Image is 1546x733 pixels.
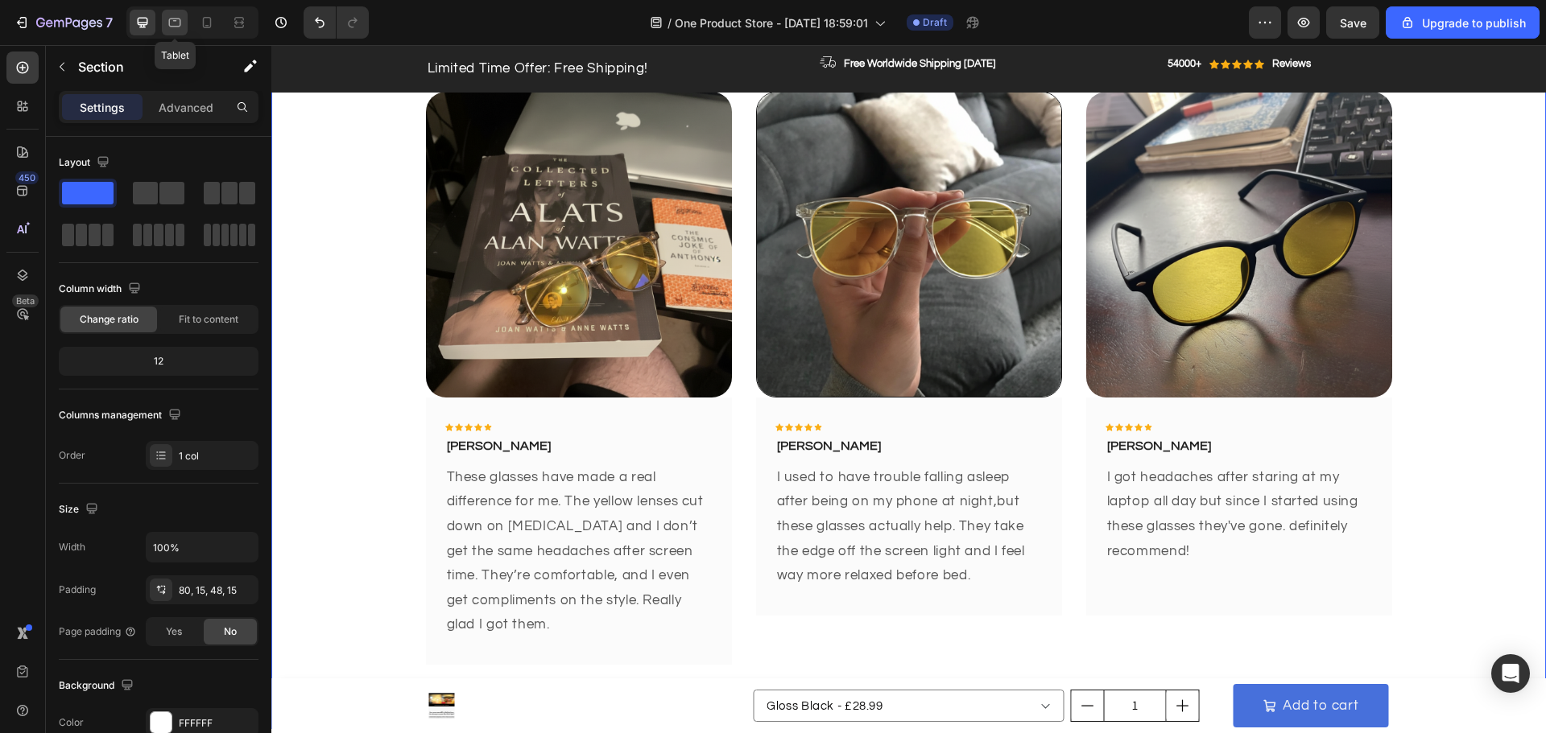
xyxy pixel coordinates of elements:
[179,449,254,463] div: 1 col
[836,420,1100,518] p: I got headaches after staring at my laptop all day but since I started using these glasses they'v...
[166,624,182,639] span: Yes
[147,533,258,562] input: Auto
[62,350,255,373] div: 12
[59,540,85,554] div: Width
[1340,16,1366,30] span: Save
[271,45,1546,733] iframe: Design area
[80,312,138,327] span: Change ratio
[59,715,84,730] div: Color
[896,11,930,27] p: 54000+
[59,583,96,597] div: Padding
[59,499,101,521] div: Size
[12,294,39,307] div: Beta
[59,152,113,174] div: Layout
[668,14,672,31] span: /
[59,448,85,463] div: Order
[1386,6,1540,39] button: Upgrade to publish
[155,47,461,352] img: Alt Image
[1326,6,1379,39] button: Save
[923,15,947,30] span: Draft
[304,6,369,39] div: Undo/Redo
[895,645,928,676] button: increment
[1001,11,1040,27] p: Reviews
[59,278,144,300] div: Column width
[156,11,458,36] p: Limited Time Offer: Free Shipping!
[6,6,120,39] button: 7
[961,639,1117,683] button: Add to cart
[80,99,125,116] p: Settings
[159,99,213,116] p: Advanced
[179,716,254,731] div: FFFFFF
[1399,14,1526,31] div: Upgrade to publish
[836,391,1100,410] p: [PERSON_NAME]
[59,405,184,426] div: Columns management
[1011,649,1087,673] div: Add to cart
[59,675,137,697] div: Background
[105,13,113,32] p: 7
[224,624,237,639] span: No
[179,312,238,327] span: Fit to content
[506,391,770,410] p: [PERSON_NAME]
[573,11,725,27] p: Free Worldwide Shipping [DATE]
[15,171,39,184] div: 450
[176,420,440,592] p: These glasses have made a real difference for me. The yellow lenses cut down on [MEDICAL_DATA] an...
[548,9,564,25] img: Alt Image
[833,645,895,676] input: quantity
[59,624,137,639] div: Page padding
[78,57,210,76] p: Section
[506,420,770,543] p: I used to have trouble falling asleep after being on my phone at night,but these glasses actually...
[1491,654,1530,693] div: Open Intercom Messenger
[176,391,440,410] p: [PERSON_NAME]
[800,645,833,676] button: decrement
[815,47,1121,352] img: Alt Image
[179,583,254,598] div: 80, 15, 48, 15
[485,47,791,352] img: Alt Image
[675,14,868,31] span: One Product Store - [DATE] 18:59:01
